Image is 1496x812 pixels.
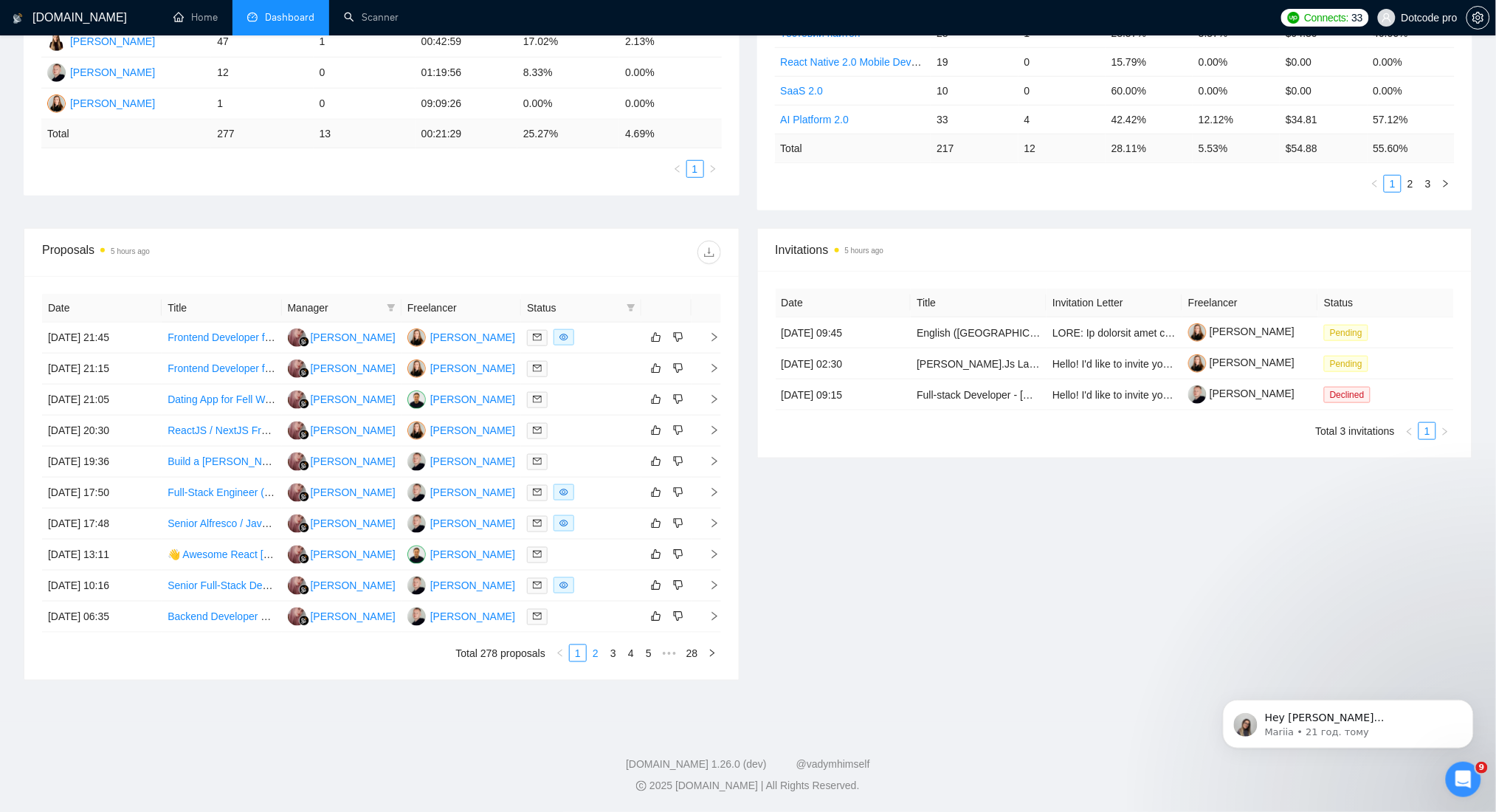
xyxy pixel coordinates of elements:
img: gigradar-bm.png [299,399,309,409]
a: 👋 Awesome React [DEMOGRAPHIC_DATA] JS developer needed [168,548,477,560]
img: gigradar-bm.png [299,554,309,564]
td: 01:19:56 [416,58,517,89]
a: DS[PERSON_NAME] [288,331,396,343]
li: Next 5 Pages [658,644,681,662]
div: [PERSON_NAME] [311,329,396,345]
img: logo [13,7,23,30]
button: right [703,644,721,662]
span: dashboard [247,12,258,22]
a: Full-Stack Engineer (AI Screening Agent) [168,486,356,498]
a: 1 [570,645,586,661]
th: Title [162,294,281,323]
td: 12 [211,58,313,89]
img: DS [288,390,306,409]
button: right [1437,175,1455,193]
a: Frontend Developer for Data & File Management UI [168,331,404,343]
img: c1l92M9hhGjUrjAS9ChRfNIvKiaZKqJFK6PtcWDR9-vatjBshL4OFpeudAR517P622 [1188,354,1207,373]
span: mail [533,519,542,528]
td: Frontend Developer for Reporting Interfaces [162,354,281,385]
a: YP[PERSON_NAME] [407,517,515,529]
div: [PERSON_NAME] [70,33,155,49]
button: dislike [669,546,687,563]
a: YP[PERSON_NAME] [47,66,155,78]
img: YP [47,63,66,82]
img: gigradar-bm.png [299,492,309,502]
a: DS[PERSON_NAME] [288,579,396,591]
iframe: Intercom live chat [1446,762,1481,797]
td: $34.81 [1280,105,1367,134]
div: [PERSON_NAME] [311,391,396,407]
a: DS[PERSON_NAME] [288,393,396,405]
button: left [669,160,686,178]
a: Full-stack Developer - [GEOGRAPHIC_DATA] [917,389,1128,401]
a: Frontend Developer for Reporting Interfaces [168,362,370,374]
img: AP [407,390,426,409]
th: Freelancer [1182,289,1318,317]
span: mail [533,364,542,373]
td: 2.13% [619,27,721,58]
button: right [704,160,722,178]
a: Backend Developer Needed for Full Backend Development + API Integrations [168,610,523,622]
td: [DATE] 21:45 [42,323,162,354]
button: like [647,608,665,625]
span: right [697,332,720,343]
button: dislike [669,515,687,532]
td: 13 [314,120,416,148]
div: [PERSON_NAME] [430,391,515,407]
div: [PERSON_NAME] [430,453,515,469]
span: eye [559,333,568,342]
a: 2 [1402,176,1419,192]
span: like [651,610,661,622]
a: AI Platform 2.0 [781,114,849,125]
a: English ([GEOGRAPHIC_DATA]) Voice Actors Needed for Fictional Character Recording [917,327,1321,339]
span: Manager [288,300,381,316]
img: MK [407,359,426,378]
td: Vercel Vue.Js Landing Page [911,348,1047,379]
a: MK[PERSON_NAME] [407,424,515,436]
a: MK[PERSON_NAME] [407,331,515,343]
a: YP[PERSON_NAME] [407,455,515,467]
td: 42.42% [1106,105,1193,134]
a: Pending [1324,326,1374,338]
div: [PERSON_NAME] [311,608,396,625]
img: DS [288,515,306,533]
div: [PERSON_NAME] [311,422,396,438]
div: [PERSON_NAME] [311,360,396,376]
td: $ 54.88 [1280,134,1367,162]
td: 19 [931,47,1018,76]
img: MK [407,328,426,347]
th: Manager [282,294,401,323]
td: 0.00% [619,58,721,89]
div: [PERSON_NAME] [430,608,515,625]
span: left [1371,179,1379,188]
span: dislike [673,517,683,529]
li: 28 [681,644,703,662]
span: right [708,649,717,658]
span: Declined [1324,387,1371,403]
li: Previous Page [669,160,686,178]
button: dislike [669,328,687,346]
span: filter [387,303,396,312]
td: 277 [211,120,313,148]
span: right [1441,179,1450,188]
td: 10 [931,76,1018,105]
button: dislike [669,390,687,408]
img: MK [47,94,66,113]
td: [DATE] 09:45 [776,317,911,348]
button: like [647,453,665,470]
a: 1 [1419,423,1435,439]
span: like [651,362,661,374]
img: YP [407,577,426,595]
span: left [673,165,682,173]
a: DS[PERSON_NAME] [288,548,396,560]
li: Previous Page [1366,175,1384,193]
button: dislike [669,422,687,439]
span: dislike [673,331,683,343]
div: [PERSON_NAME] [311,453,396,469]
img: YP [407,515,426,533]
span: ••• [658,644,681,662]
a: ReactJS / NextJS Front-End Developer to build a Dashboard / HUD [168,424,477,436]
img: c1mB8-e_gDE6T-a6-_2Lo1IVtBiQeSaBU5QXALP7m7GHbIy9CLLQBCSzh7JM9T1CUp [1188,385,1207,404]
time: 5 hours ago [111,247,150,255]
img: gigradar-bm.png [299,585,309,595]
